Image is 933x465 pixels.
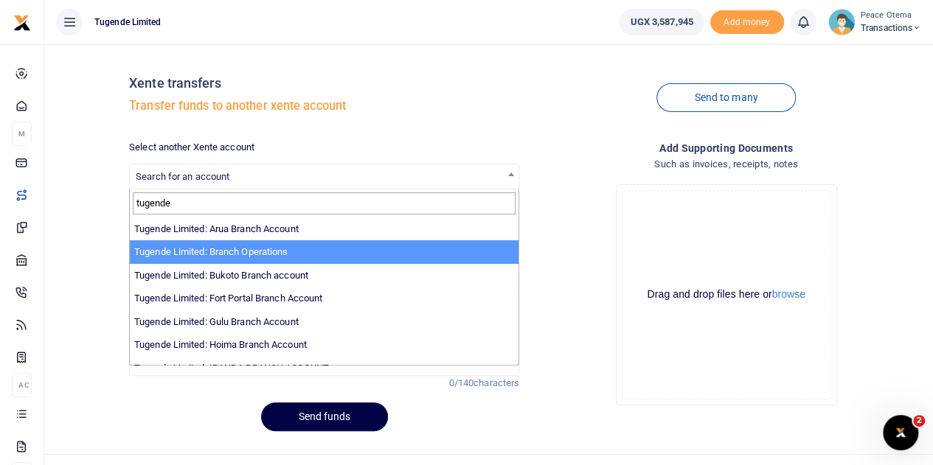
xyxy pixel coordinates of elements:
[134,361,329,376] label: Tugende Limited: IBANDA BRANCH ACCOUNT
[622,287,830,301] div: Drag and drop files here or
[130,164,518,187] span: Search for an account
[134,222,299,237] label: Tugende Limited: Arua Branch Account
[129,164,519,189] span: Search for an account
[13,14,31,32] img: logo-small
[710,10,784,35] span: Add money
[630,15,693,29] span: UGX 3,587,945
[136,171,229,182] span: Search for an account
[12,122,32,146] li: M
[861,21,921,35] span: Transactions
[861,10,921,22] small: Peace Otema
[710,10,784,35] li: Toup your wallet
[134,245,288,259] label: Tugende Limited: Branch Operations
[913,415,925,427] span: 2
[531,156,921,172] h4: Such as invoices, receipts, notes
[883,415,918,450] iframe: Intercom live chat
[474,377,519,388] span: characters
[772,289,805,299] button: browse
[619,9,704,35] a: UGX 3,587,945
[12,373,32,397] li: Ac
[129,99,519,113] h5: Transfer funds to another xente account
[133,192,516,214] input: Search
[134,338,307,352] label: Tugende Limited: Hoima Branch Account
[613,9,710,35] li: Wallet ballance
[134,291,322,306] label: Tugende Limited: Fort Portal Branch Account
[261,402,388,431] button: Send funds
[89,15,167,29] span: Tugende Limited
[13,16,31,27] a: logo-small logo-large logo-large
[616,184,837,405] div: File Uploader
[710,15,784,27] a: Add money
[129,75,519,91] h4: Xente transfers
[134,315,299,329] label: Tugende Limited: Gulu Branch Account
[129,140,254,155] label: Select another Xente account
[828,9,921,35] a: profile-user Peace Otema Transactions
[656,83,795,112] a: Send to many
[828,9,855,35] img: profile-user
[531,140,921,156] h4: Add supporting Documents
[449,377,474,388] span: 0/140
[134,268,308,283] label: Tugende Limited: Bukoto Branch account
